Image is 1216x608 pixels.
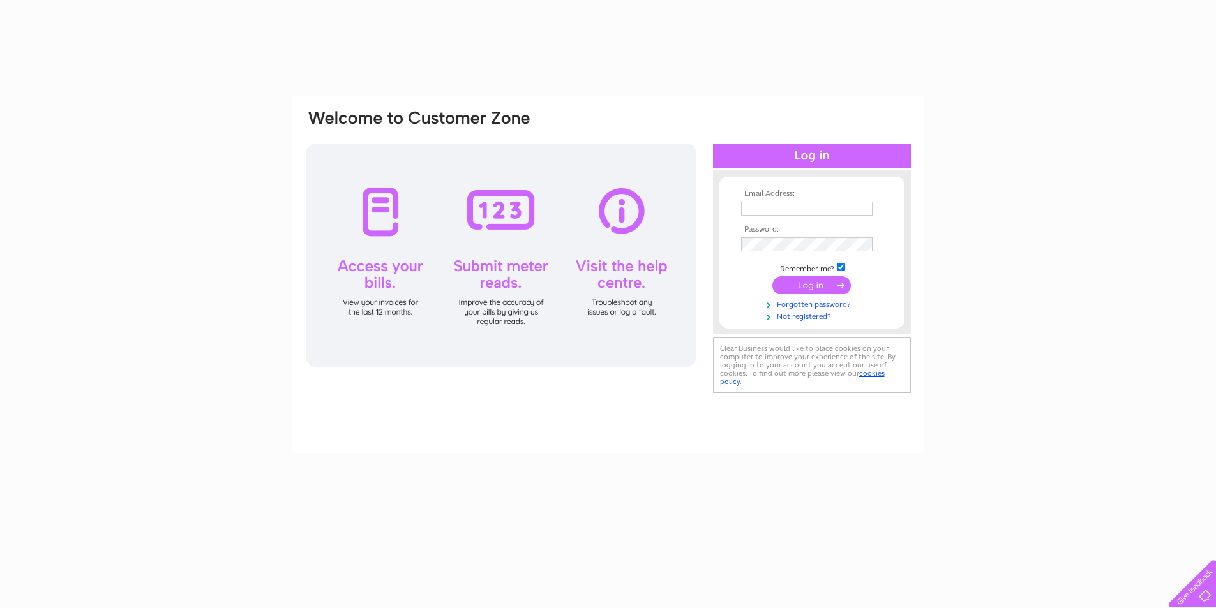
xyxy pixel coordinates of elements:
[741,297,886,309] a: Forgotten password?
[738,225,886,234] th: Password:
[741,309,886,322] a: Not registered?
[720,369,885,386] a: cookies policy
[713,337,911,393] div: Clear Business would like to place cookies on your computer to improve your experience of the sit...
[738,189,886,198] th: Email Address:
[772,276,851,294] input: Submit
[738,261,886,274] td: Remember me?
